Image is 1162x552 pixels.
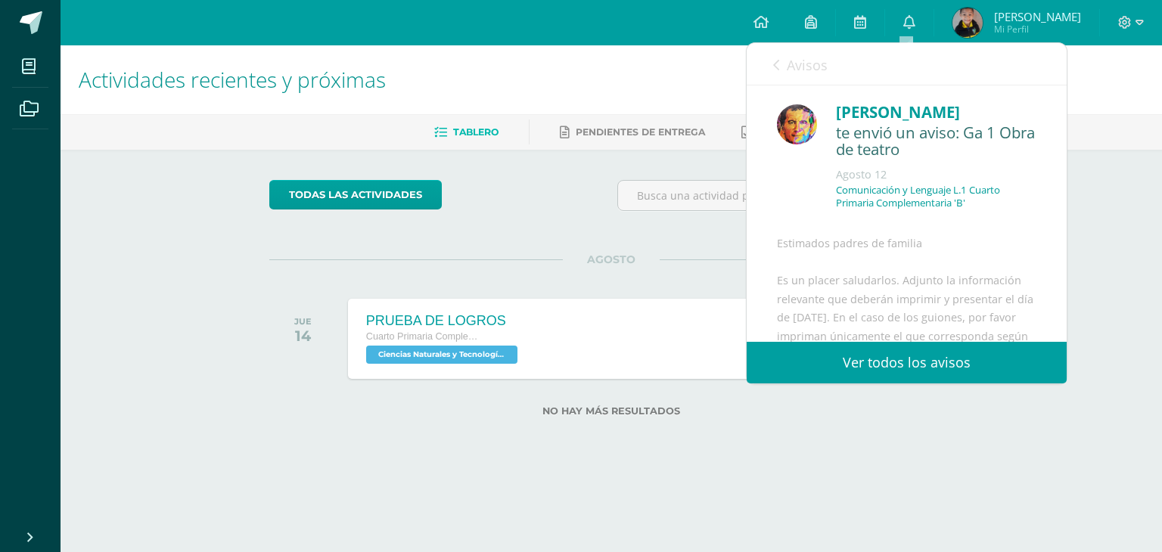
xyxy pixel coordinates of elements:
[269,180,442,209] a: todas las Actividades
[777,104,817,144] img: 49d5a75e1ce6d2edc12003b83b1ef316.png
[269,405,954,417] label: No hay más resultados
[994,23,1081,36] span: Mi Perfil
[576,126,705,138] span: Pendientes de entrega
[434,120,499,144] a: Tablero
[741,120,825,144] a: Entregadas
[366,346,517,364] span: Ciencias Naturales y Tecnología 'B'
[560,120,705,144] a: Pendientes de entrega
[952,8,983,38] img: 8341187d544a0b6c7f7ca1520b54fcd3.png
[618,181,953,210] input: Busca una actividad próxima aquí...
[836,124,1036,160] div: te envió un aviso: Ga 1 Obra de teatro
[836,167,1036,182] div: Agosto 12
[747,342,1067,383] a: Ver todos los avisos
[836,101,1036,124] div: [PERSON_NAME]
[79,65,386,94] span: Actividades recientes y próximas
[994,9,1081,24] span: [PERSON_NAME]
[787,56,828,74] span: Avisos
[294,327,312,345] div: 14
[563,253,660,266] span: AGOSTO
[453,126,499,138] span: Tablero
[366,313,521,329] div: PRUEBA DE LOGROS
[836,184,1036,209] p: Comunicación y Lenguaje L.1 Cuarto Primaria Complementaria 'B'
[366,331,480,342] span: Cuarto Primaria Complementaria
[294,316,312,327] div: JUE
